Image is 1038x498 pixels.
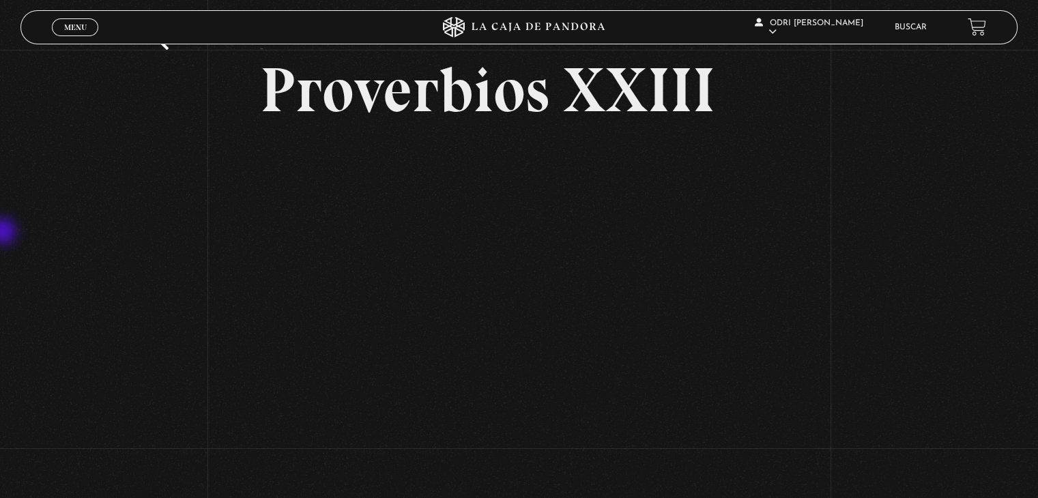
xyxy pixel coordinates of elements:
[59,34,91,44] span: Cerrar
[64,23,87,31] span: Menu
[260,31,263,59] p: -
[260,142,778,433] iframe: Dailymotion video player – PROVERBIOS 23
[755,19,863,36] span: odri [PERSON_NAME]
[895,23,927,31] a: Buscar
[968,18,986,36] a: View your shopping cart
[260,59,778,121] h2: Proverbios XXIII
